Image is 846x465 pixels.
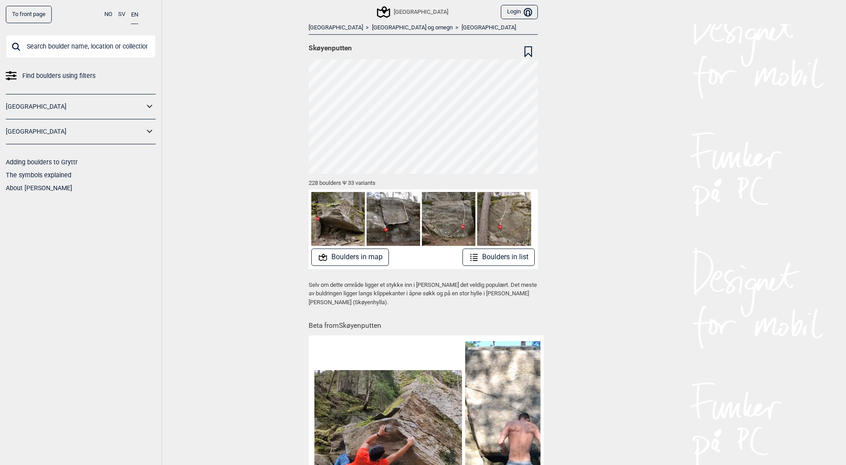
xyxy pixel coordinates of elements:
a: [GEOGRAPHIC_DATA] [6,100,144,113]
input: Search boulder name, location or collection [6,35,156,58]
h1: Beta from Skøyenputten [309,315,538,331]
a: [GEOGRAPHIC_DATA] [309,24,363,32]
div: [GEOGRAPHIC_DATA] [378,7,448,17]
div: 228 boulders Ψ 33 variants [309,174,538,189]
a: The symbols explained [6,171,71,179]
a: About [PERSON_NAME] [6,184,72,192]
a: [GEOGRAPHIC_DATA] [462,24,516,32]
span: Skøyenputten [309,44,352,53]
p: Selv om dette område ligger et stykke inn i [PERSON_NAME] det veldig populært. Det meste av buldr... [309,281,538,307]
img: Bjorn Eidsvag 200518 [477,192,531,245]
span: > [366,24,369,32]
button: Boulders in list [462,249,535,266]
a: Find boulders using filters [6,69,156,82]
span: > [455,24,458,32]
button: Login [501,5,537,20]
span: Find boulders using filters [22,69,95,82]
button: EN [131,6,138,24]
a: Adding boulders to Gryttr [6,159,78,166]
a: To front page [6,6,52,23]
img: Tung sigging 200421 [422,192,475,245]
button: SV [118,6,125,23]
button: Boulders in map [311,249,389,266]
a: [GEOGRAPHIC_DATA] [6,125,144,138]
button: NO [104,6,112,23]
img: Madame Forte 200422 [311,192,365,245]
img: Bjorn og Bjorne 200410 [367,192,420,245]
a: [GEOGRAPHIC_DATA] og omegn [372,24,453,32]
